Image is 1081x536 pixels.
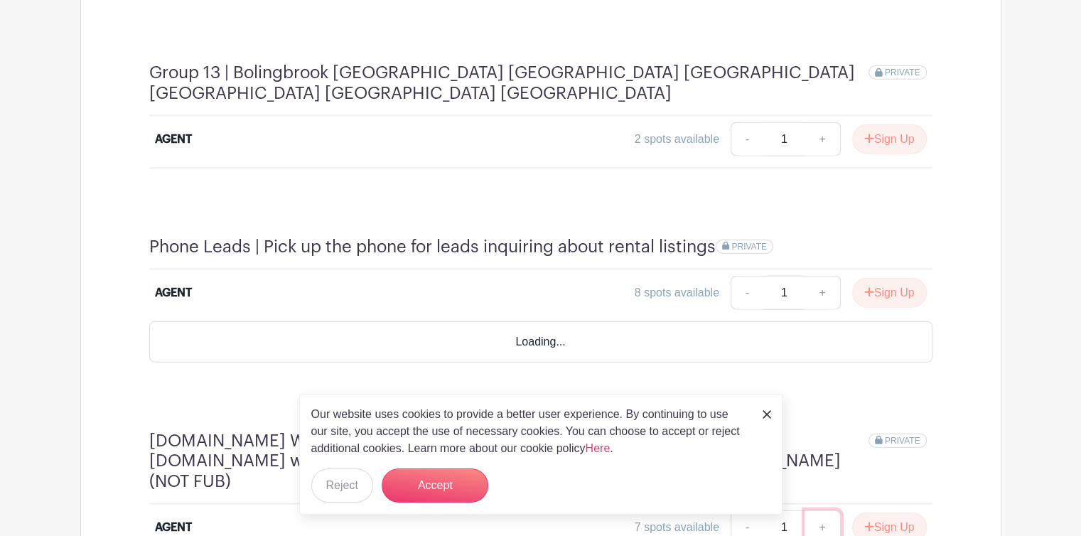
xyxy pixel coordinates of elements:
[635,519,719,536] div: 7 spots available
[731,276,763,310] a: -
[885,436,920,446] span: PRIVATE
[805,276,840,310] a: +
[635,131,719,148] div: 2 spots available
[763,410,771,419] img: close_button-5f87c8562297e5c2d7936805f587ecaba9071eb48480494691a3f1689db116b3.svg
[805,122,840,156] a: +
[885,68,920,77] span: PRIVATE
[586,442,611,454] a: Here
[149,431,869,492] h4: [DOMAIN_NAME] Website Registration Leads | Leads that have registered on [DOMAIN_NAME] with no de...
[852,278,927,308] button: Sign Up
[311,468,373,503] button: Reject
[382,468,488,503] button: Accept
[731,242,767,252] span: PRIVATE
[155,131,192,148] div: AGENT
[635,284,719,301] div: 8 spots available
[149,321,932,363] div: Loading...
[155,519,192,536] div: AGENT
[311,406,748,457] p: Our website uses cookies to provide a better user experience. By continuing to use our site, you ...
[149,63,869,104] h4: Group 13 | Bolingbrook [GEOGRAPHIC_DATA] [GEOGRAPHIC_DATA] [GEOGRAPHIC_DATA] [GEOGRAPHIC_DATA] [G...
[155,284,192,301] div: AGENT
[149,237,716,257] h4: Phone Leads | Pick up the phone for leads inquiring about rental listings
[731,122,763,156] a: -
[852,124,927,154] button: Sign Up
